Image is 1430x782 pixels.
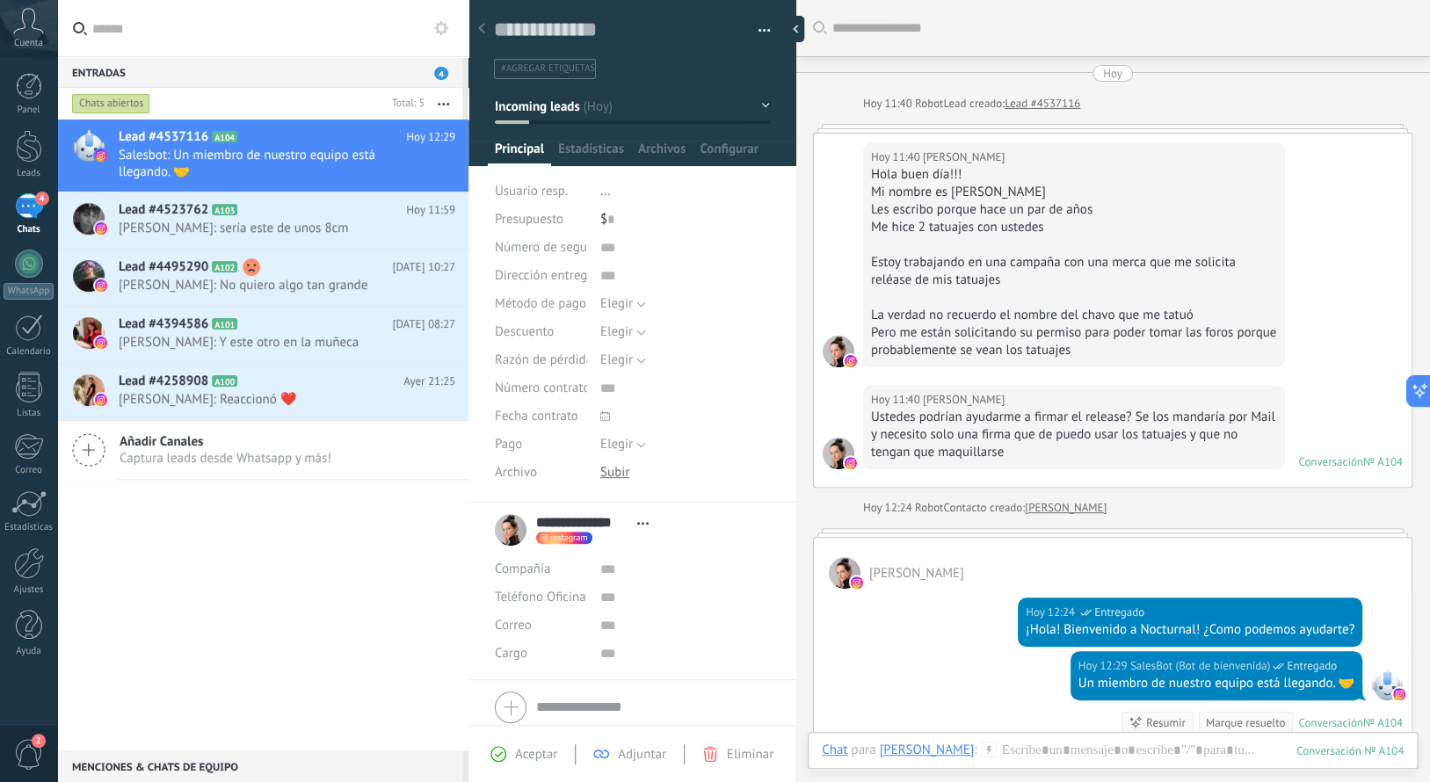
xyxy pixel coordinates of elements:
[1296,743,1404,758] div: 104
[871,391,923,409] div: Hoy 11:40
[495,438,522,451] span: Pago
[4,168,54,179] div: Leads
[495,234,587,262] div: Número de seguimiento
[119,315,208,333] span: Lead #4394586
[495,647,527,660] span: Cargo
[495,211,563,228] span: Presupuesto
[119,128,208,146] span: Lead #4537116
[1298,715,1363,730] div: Conversación
[501,62,595,75] span: #agregar etiquetas
[851,576,863,589] img: instagram.svg
[95,279,107,292] img: instagram.svg
[495,466,537,479] span: Archivo
[515,746,557,763] span: Aceptar
[95,149,107,162] img: instagram.svg
[495,269,594,282] span: Dirección entrega
[57,192,468,249] a: Lead #4523762 A103 Hoy 11:59 [PERSON_NAME]: sería este de unos 8cm
[495,381,590,395] span: Número contrato
[120,450,331,467] span: Captura leads desde Whatsapp y más!
[1287,657,1337,675] span: Entregado
[495,612,532,640] button: Correo
[943,95,1005,112] div: Lead creado:
[403,373,455,390] span: Ayer 21:25
[495,325,554,338] span: Descuento
[863,95,915,112] div: Hoy 11:40
[1026,604,1078,621] div: Hoy 12:24
[72,93,150,114] div: Chats abiertos
[119,220,422,236] span: [PERSON_NAME]: sería este de unos 8cm
[943,499,1025,517] div: Contacto creado:
[495,617,532,634] span: Correo
[4,408,54,419] div: Listas
[57,250,468,306] a: Lead #4495290 A102 [DATE] 10:27 [PERSON_NAME]: No quiero algo tan grande
[119,334,422,351] span: [PERSON_NAME]: Y este otro en la muñeca
[600,323,633,340] span: Elegir
[879,742,974,757] div: Andrea Ornelas
[495,555,587,583] div: Compañía
[700,141,758,166] span: Configurar
[600,346,646,374] button: Elegir
[119,391,422,408] span: [PERSON_NAME]: Reaccionó ❤️
[923,148,1005,166] span: Andrea Ornelas
[495,290,587,318] div: Método de pago
[95,337,107,349] img: instagram.svg
[57,364,468,420] a: Lead #4258908 A100 Ayer 21:25 [PERSON_NAME]: Reaccionó ❤️
[600,318,646,346] button: Elegir
[618,746,666,763] span: Adjuntar
[495,297,586,310] span: Método de pago
[1206,714,1285,731] div: Marque resuelto
[871,148,923,166] div: Hoy 11:40
[4,224,54,235] div: Chats
[95,222,107,235] img: instagram.svg
[1025,499,1107,517] a: [PERSON_NAME]
[829,557,860,589] span: Andrea Ornelas
[600,295,633,312] span: Elegir
[1146,714,1186,731] div: Resumir
[863,499,915,517] div: Hoy 12:24
[406,201,455,219] span: Hoy 11:59
[915,96,943,111] span: Robot
[425,88,462,119] button: Más
[869,565,964,582] span: Andrea Ornelas
[871,166,1277,184] div: Hola buen día!!!
[495,318,587,346] div: Descuento
[212,204,237,215] span: A103
[119,277,422,293] span: [PERSON_NAME]: No quiero algo tan grande
[212,318,237,329] span: A101
[57,307,468,363] a: Lead #4394586 A101 [DATE] 08:27 [PERSON_NAME]: Y este otro en la muñeca
[871,307,1277,324] div: La verdad no recuerdo el nombre del chavo que me tatuó
[845,355,857,367] img: instagram.svg
[600,431,646,459] button: Elegir
[4,283,54,300] div: WhatsApp
[57,750,462,782] div: Menciones & Chats de equipo
[495,374,587,402] div: Número contrato
[4,105,54,116] div: Panel
[1078,675,1354,692] div: Un miembro de nuestro equipo está llegando. 🤝
[851,742,875,759] span: para
[4,346,54,358] div: Calendario
[385,95,425,112] div: Total: 5
[495,459,587,487] div: Archivo
[871,201,1277,219] div: Les escribo porque hace un par de años
[1371,669,1403,700] span: SalesBot
[1078,657,1130,675] div: Hoy 12:29
[550,533,588,542] span: instagram
[871,184,1277,201] div: Mi nombre es [PERSON_NAME]
[119,373,208,390] span: Lead #4258908
[600,206,770,234] div: $
[974,742,976,759] span: :
[495,402,587,431] div: Fecha contrato
[119,258,208,276] span: Lead #4495290
[558,141,624,166] span: Estadísticas
[57,56,462,88] div: Entradas
[823,336,854,367] span: Andrea Ornelas
[35,192,49,206] span: 4
[495,177,587,206] div: Usuario resp.
[495,141,544,166] span: Principal
[212,261,237,272] span: A102
[14,38,43,49] span: Cuenta
[495,409,578,423] span: Fecha contrato
[600,290,646,318] button: Elegir
[600,183,611,199] span: ...
[923,391,1005,409] span: Andrea Ornelas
